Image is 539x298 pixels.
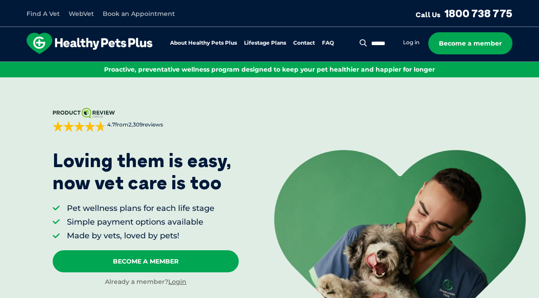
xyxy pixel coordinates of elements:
[428,32,512,54] a: Become a member
[415,10,441,19] span: Call Us
[103,10,175,18] a: Book an Appointment
[67,230,214,241] li: Made by vets, loved by pets!
[53,278,239,287] div: Already a member?
[53,149,232,194] p: Loving them is easy, now vet care is too
[293,40,315,46] a: Contact
[358,38,369,47] button: Search
[107,121,115,128] strong: 4.7
[244,40,286,46] a: Lifestage Plans
[170,40,237,46] a: About Healthy Pets Plus
[403,39,419,46] a: Log in
[168,278,186,286] a: Login
[27,10,60,18] a: Find A Vet
[128,121,163,128] span: 2,309 reviews
[415,7,512,20] a: Call Us1800 738 775
[322,40,334,46] a: FAQ
[53,108,239,132] a: 4.7from2,309reviews
[104,65,435,73] span: Proactive, preventative wellness program designed to keep your pet healthier and happier for longer
[27,33,152,54] img: hpp-logo
[67,203,214,214] li: Pet wellness plans for each life stage
[106,121,163,129] span: from
[69,10,94,18] a: WebVet
[67,217,214,228] li: Simple payment options available
[53,250,239,272] a: Become A Member
[53,121,106,132] div: 4.7 out of 5 stars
